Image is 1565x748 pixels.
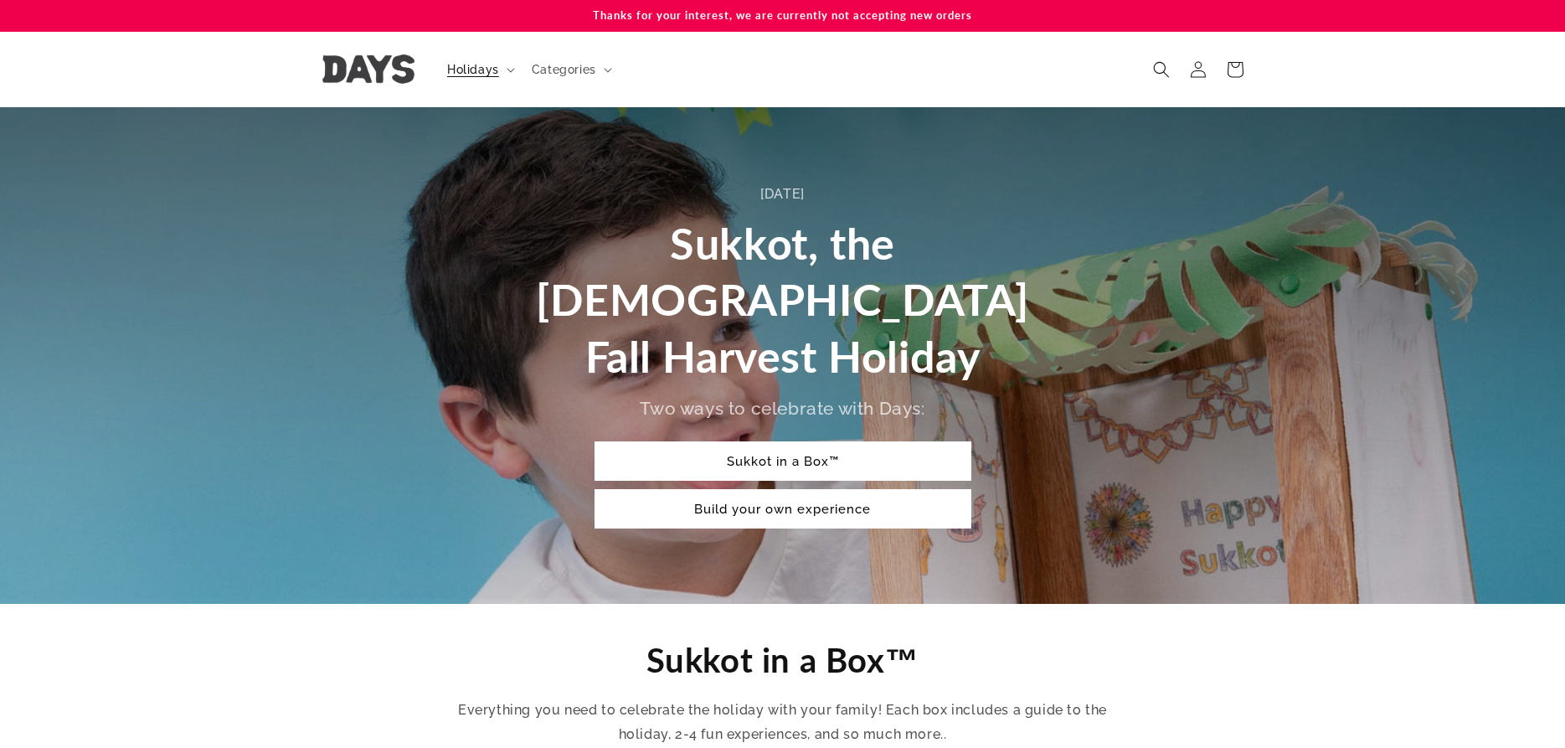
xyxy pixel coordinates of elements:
[437,52,522,87] summary: Holidays
[522,52,619,87] summary: Categories
[640,398,924,419] span: Two ways to celebrate with Days:
[646,640,919,680] span: Sukkot in a Box™
[532,62,596,77] span: Categories
[595,489,971,529] a: Build your own experience
[447,62,499,77] span: Holidays
[595,441,971,481] a: Sukkot in a Box™
[528,183,1038,207] div: [DATE]
[1143,51,1180,88] summary: Search
[456,699,1109,747] p: Everything you need to celebrate the holiday with your family! Each box includes a guide to the h...
[536,217,1029,382] span: Sukkot, the [DEMOGRAPHIC_DATA] Fall Harvest Holiday
[322,54,414,84] img: Days United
